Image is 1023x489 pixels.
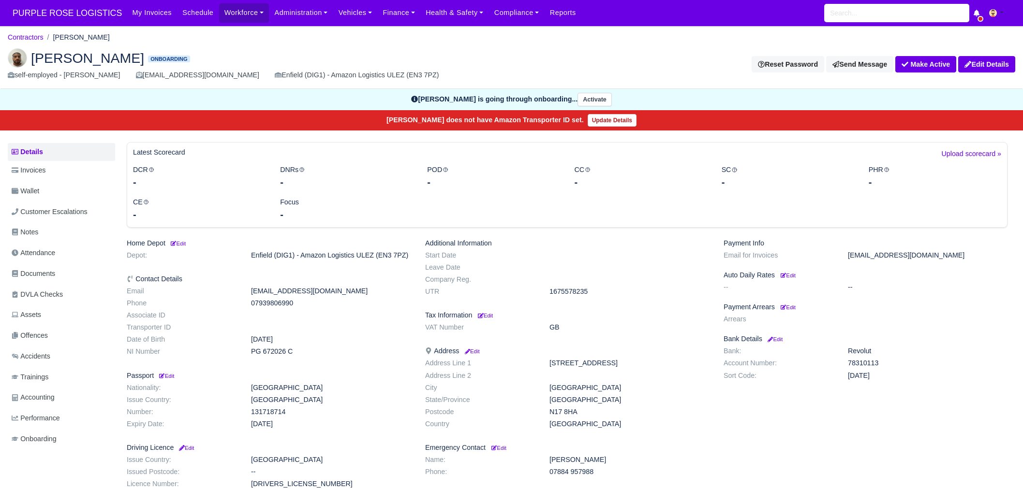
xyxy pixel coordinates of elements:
a: PURPLE ROSE LOGISTICS [8,4,127,23]
a: Edit [169,239,186,247]
a: Compliance [489,3,545,22]
a: Schedule [177,3,219,22]
h6: Payment Info [724,239,1008,247]
a: Contractors [8,33,44,41]
dt: Transporter ID [119,323,244,331]
div: [EMAIL_ADDRESS][DOMAIN_NAME] [136,70,259,81]
dt: Email [119,287,244,295]
a: Administration [269,3,333,22]
a: Details [8,143,115,161]
dd: [PERSON_NAME] [542,456,716,464]
h6: Passport [127,372,411,380]
dt: Sort Code: [716,372,841,380]
dd: -- [244,468,418,476]
dt: Issue Country: [119,456,244,464]
dd: 1675578235 [542,288,716,296]
span: Wallet [12,186,39,197]
dd: [GEOGRAPHIC_DATA] [542,396,716,404]
button: Reset Password [752,56,824,72]
span: Notes [12,227,38,238]
a: Edit [476,311,493,319]
a: Edit [779,271,796,279]
div: DNRs [273,164,420,189]
button: Activate [578,93,611,107]
dt: Address Line 1 [418,359,542,367]
span: Offences [12,330,48,341]
dt: Country [418,420,542,428]
dd: [GEOGRAPHIC_DATA] [244,384,418,392]
a: Offences [8,326,115,345]
a: Update Details [588,114,637,127]
dt: -- [716,283,841,291]
dt: Company Reg. [418,275,542,284]
dt: Start Date [418,251,542,259]
a: Edit [178,444,194,451]
h6: Auto Daily Rates [724,271,1008,279]
a: Notes [8,223,115,242]
span: Performance [12,413,60,424]
h6: Additional Information [425,239,709,247]
dd: 07939806990 [244,299,418,307]
a: Customer Escalations [8,202,115,221]
h6: Address [425,347,709,355]
div: self-employed - [PERSON_NAME] [8,70,120,81]
dd: [GEOGRAPHIC_DATA] [542,384,716,392]
a: Performance [8,409,115,428]
dt: Arrears [716,315,841,323]
dt: Phone: [418,468,542,476]
dd: [GEOGRAPHIC_DATA] [542,420,716,428]
span: Documents [12,268,55,279]
button: Make Active [895,56,956,72]
div: SC [714,164,861,189]
a: Wallet [8,182,115,201]
div: - [869,175,1001,189]
div: Enfield (DIG1) - Amazon Logistics ULEZ (EN3 7PZ) [275,70,439,81]
dt: Account Number: [716,359,841,367]
dd: -- [841,283,1015,291]
dt: Bank: [716,347,841,355]
small: Edit [766,336,783,342]
div: - [427,175,560,189]
h6: Tax Information [425,311,709,319]
a: Trainings [8,368,115,387]
dd: [DATE] [244,335,418,344]
a: Assets [8,305,115,324]
span: [PERSON_NAME] [31,51,144,65]
dd: 78310113 [841,359,1015,367]
a: Edit [463,347,479,355]
a: Health & Safety [420,3,489,22]
span: Onboarding [148,56,190,63]
span: Customer Escalations [12,206,88,217]
li: [PERSON_NAME] [44,32,110,43]
dt: State/Province [418,396,542,404]
dd: N17 8HA [542,408,716,416]
span: Trainings [12,372,48,383]
small: Edit [478,313,493,318]
dd: [GEOGRAPHIC_DATA] [244,396,418,404]
dd: Enfield (DIG1) - Amazon Logistics ULEZ (EN3 7PZ) [244,251,418,259]
a: Edit [779,303,796,311]
div: CC [567,164,714,189]
div: PHR [861,164,1008,189]
div: - [280,175,413,189]
a: Attendance [8,244,115,262]
a: Accidents [8,347,115,366]
small: Edit [463,348,479,354]
h6: Bank Details [724,335,1008,343]
dd: [GEOGRAPHIC_DATA] [244,456,418,464]
dt: Phone [119,299,244,307]
a: Reports [545,3,581,22]
dd: [EMAIL_ADDRESS][DOMAIN_NAME] [841,251,1015,259]
a: Edit [158,372,174,379]
span: Accounting [12,392,55,403]
div: - [133,208,266,221]
dt: Date of Birth [119,335,244,344]
dd: 07884 957988 [542,468,716,476]
a: Edit [489,444,506,451]
div: - [280,208,413,221]
a: Accounting [8,388,115,407]
span: PURPLE ROSE LOGISTICS [8,3,127,23]
input: Search... [824,4,969,22]
span: Onboarding [12,433,57,445]
small: Edit [169,241,186,246]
